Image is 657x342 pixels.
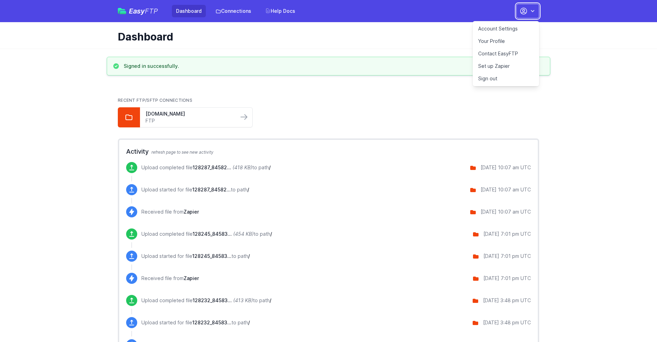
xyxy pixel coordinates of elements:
p: Upload completed file to path [141,164,271,171]
p: Upload started for file to path [141,186,249,193]
div: [DATE] 10:07 am UTC [481,186,531,193]
h3: Signed in successfully. [124,63,179,70]
h2: Activity [126,147,531,156]
span: 128232_8458323460436_100741148_8-10-2025.zip [192,319,231,325]
p: Upload started for file to path [141,319,250,326]
div: [DATE] 10:07 am UTC [481,164,531,171]
a: Set up Zapier [473,60,539,72]
a: Connections [211,5,255,17]
span: 128245_8458323460436_100741652_8-10-2025.zip [192,253,231,259]
span: 128232_8458323460436_100741148_8-10-2025.zip [193,297,232,303]
a: Your Profile [473,35,539,47]
span: / [270,297,271,303]
p: Received file from [141,275,199,282]
div: [DATE] 7:01 pm UTC [483,231,531,237]
p: Upload completed file to path [141,297,271,304]
h2: Recent FTP/SFTP Connections [118,98,539,103]
span: FTP [145,7,158,15]
a: Sign out [473,72,539,85]
span: 128245_8458323460436_100741652_8-10-2025.zip [193,231,232,237]
span: Easy [129,8,158,15]
p: Received file from [141,208,199,215]
span: 128287_8458297409876_100743277_8-11-2025.zip [192,187,231,192]
span: Zapier [184,275,199,281]
img: easyftp_logo.png [118,8,126,14]
div: [DATE] 10:07 am UTC [481,208,531,215]
span: / [248,253,250,259]
a: Dashboard [172,5,206,17]
p: Upload completed file to path [141,231,272,237]
span: / [248,319,250,325]
a: FTP [146,117,233,124]
span: Zapier [184,209,199,215]
span: refresh page to see new activity [151,150,213,155]
span: / [270,231,272,237]
iframe: Drift Widget Chat Controller [622,307,649,334]
a: Help Docs [261,5,299,17]
i: (413 KB) [233,297,253,303]
i: (454 KB) [233,231,254,237]
p: Upload started for file to path [141,253,250,260]
span: 128287_8458297409876_100743277_8-11-2025.zip [193,164,231,170]
h1: Dashboard [118,30,534,43]
a: [DOMAIN_NAME] [146,110,233,117]
div: [DATE] 7:01 pm UTC [483,275,531,282]
div: [DATE] 3:48 pm UTC [483,297,531,304]
a: EasyFTP [118,8,158,15]
div: [DATE] 7:01 pm UTC [483,253,531,260]
a: Account Settings [473,22,539,35]
div: [DATE] 3:48 pm UTC [483,319,531,326]
i: (418 KB) [233,164,252,170]
a: Contact EasyFTP [473,47,539,60]
span: / [247,187,249,192]
span: / [269,164,271,170]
